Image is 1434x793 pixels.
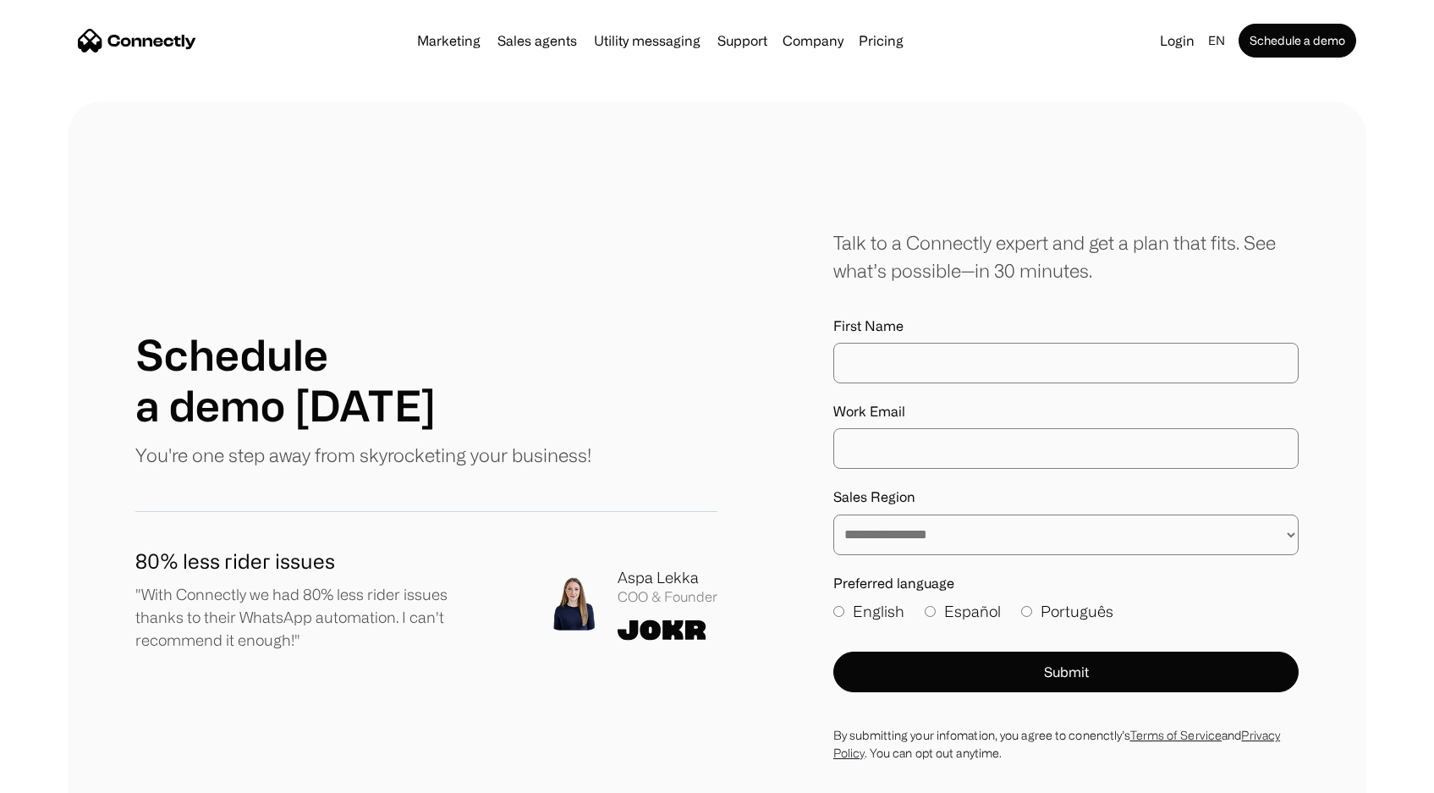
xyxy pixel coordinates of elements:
[410,34,487,47] a: Marketing
[1153,29,1201,52] a: Login
[852,34,910,47] a: Pricing
[78,28,196,53] a: home
[833,318,1299,334] label: First Name
[833,726,1299,762] div: By submitting your infomation, you agree to conenctly’s and . You can opt out anytime.
[783,29,843,52] div: Company
[618,566,717,589] div: Aspa Lekka
[135,441,591,469] p: You're one step away from skyrocketing your business!
[618,589,717,605] div: COO & Founder
[711,34,774,47] a: Support
[135,329,436,431] h1: Schedule a demo [DATE]
[833,489,1299,505] label: Sales Region
[135,583,485,652] p: "With Connectly we had 80% less rider issues thanks to their WhatsApp automation. I can't recomme...
[1208,29,1225,52] div: en
[1239,24,1356,58] a: Schedule a demo
[833,652,1299,692] button: Submit
[833,606,844,617] input: English
[1130,729,1222,741] a: Terms of Service
[491,34,584,47] a: Sales agents
[925,600,1001,623] label: Español
[1021,600,1113,623] label: Português
[833,575,1299,592] label: Preferred language
[833,600,904,623] label: English
[1021,606,1032,617] input: Português
[135,546,485,576] h1: 80% less rider issues
[925,606,936,617] input: Español
[833,229,1299,284] div: Talk to a Connectly expert and get a plan that fits. See what’s possible—in 30 minutes.
[1201,29,1235,52] div: en
[587,34,707,47] a: Utility messaging
[833,729,1280,759] a: Privacy Policy
[777,29,849,52] div: Company
[833,404,1299,420] label: Work Email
